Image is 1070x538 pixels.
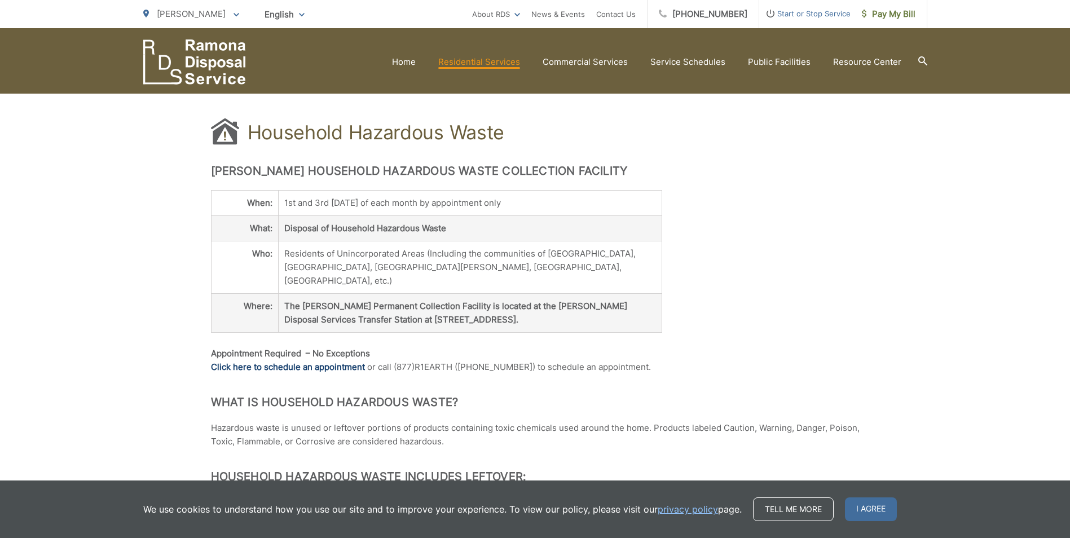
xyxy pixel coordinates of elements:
a: privacy policy [658,502,718,516]
span: English [256,5,313,24]
p: or call (877)R1EARTH ([PHONE_NUMBER]) to schedule an appointment. [211,347,860,374]
h2: [PERSON_NAME] Household Hazardous Waste Collection Facility [211,164,860,178]
h2: What is Household Hazardous Waste? [211,395,860,409]
strong: Appointment Required – No Exceptions [211,348,370,359]
a: Click here to schedule an appointment [211,360,365,374]
p: Hazardous waste is unused or leftover portions of products containing toxic chemicals used around... [211,421,860,448]
a: Commercial Services [543,55,628,69]
td: Residents of Unincorporated Areas (Including the communities of [GEOGRAPHIC_DATA], [GEOGRAPHIC_DA... [279,241,662,293]
span: I agree [845,497,897,521]
a: News & Events [531,7,585,21]
a: Tell me more [753,497,834,521]
th: Disposal of Household Hazardous Waste [279,215,662,241]
a: Public Facilities [748,55,811,69]
a: Resource Center [833,55,901,69]
strong: Who: [252,248,272,259]
a: Home [392,55,416,69]
strong: What: [250,223,272,233]
strong: Where: [244,301,272,311]
a: Residential Services [438,55,520,69]
h2: Household Hazardous Waste Includes Leftover: [211,470,860,483]
td: 1st and 3rd [DATE] of each month by appointment only [279,190,662,215]
h1: Household Hazardous Waste [248,121,505,144]
span: Pay My Bill [862,7,915,21]
a: Service Schedules [650,55,725,69]
a: EDCD logo. Return to the homepage. [143,39,246,85]
strong: When: [247,197,272,208]
p: We use cookies to understand how you use our site and to improve your experience. To view our pol... [143,502,742,516]
span: [PERSON_NAME] [157,8,226,19]
a: Contact Us [596,7,636,21]
th: The [PERSON_NAME] Permanent Collection Facility is located at the [PERSON_NAME] Disposal Services... [279,293,662,332]
a: About RDS [472,7,520,21]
